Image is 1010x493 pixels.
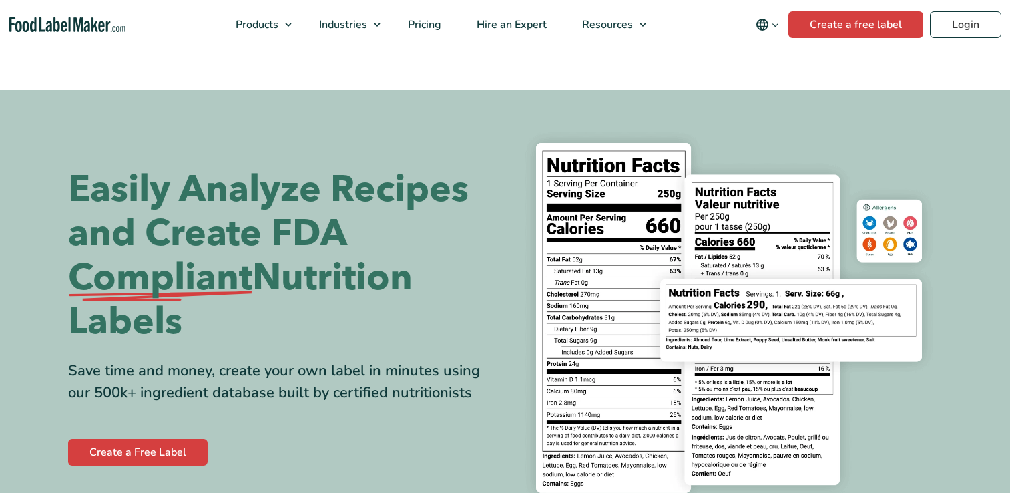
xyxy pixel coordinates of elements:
[930,11,1001,38] a: Login
[473,17,548,32] span: Hire an Expert
[68,168,495,344] h1: Easily Analyze Recipes and Create FDA Nutrition Labels
[746,11,788,38] button: Change language
[232,17,280,32] span: Products
[315,17,368,32] span: Industries
[9,17,126,33] a: Food Label Maker homepage
[68,439,208,466] a: Create a Free Label
[404,17,443,32] span: Pricing
[68,360,495,404] div: Save time and money, create your own label in minutes using our 500k+ ingredient database built b...
[578,17,634,32] span: Resources
[788,11,923,38] a: Create a free label
[68,256,252,300] span: Compliant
